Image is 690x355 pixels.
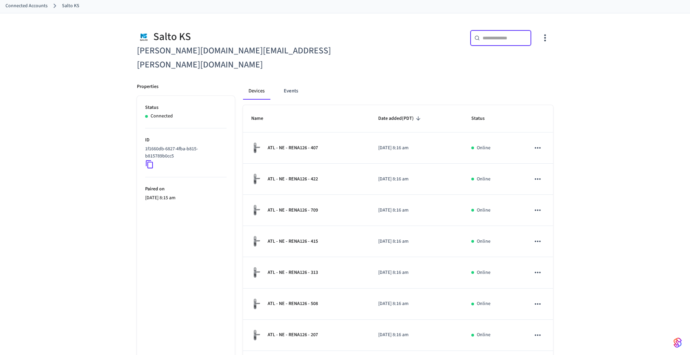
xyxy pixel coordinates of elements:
[251,173,262,185] img: salto_escutcheon_pin
[62,2,79,10] a: Salto KS
[145,194,227,202] p: [DATE] 8:15 am
[378,144,455,152] p: [DATE] 8:16 am
[477,144,490,152] p: Online
[477,331,490,339] p: Online
[471,113,494,124] span: Status
[137,44,341,72] h6: [PERSON_NAME][DOMAIN_NAME][EMAIL_ADDRESS][PERSON_NAME][DOMAIN_NAME]
[378,269,455,276] p: [DATE] 8:16 am
[251,267,262,278] img: salto_escutcheon_pin
[145,145,224,160] p: 1f1660db-6827-4fba-b815-b815789b0cc5
[378,238,455,245] p: [DATE] 8:16 am
[145,137,227,144] p: ID
[268,176,318,183] p: ATL - NE - RENA126 - 422
[251,298,262,310] img: salto_escutcheon_pin
[378,331,455,339] p: [DATE] 8:16 am
[268,207,318,214] p: ATL - NE - RENA126 - 709
[278,83,304,100] button: Events
[5,2,48,10] a: Connected Accounts
[137,30,151,44] img: Salto KS Logo
[268,269,318,276] p: ATL - NE - RENA126 - 313
[477,300,490,307] p: Online
[268,331,318,339] p: ATL - NE - RENA126 - 207
[251,204,262,216] img: salto_escutcheon_pin
[251,142,262,154] img: salto_escutcheon_pin
[243,83,270,100] button: Devices
[477,269,490,276] p: Online
[251,329,262,341] img: salto_escutcheon_pin
[477,238,490,245] p: Online
[378,300,455,307] p: [DATE] 8:16 am
[145,104,227,111] p: Status
[378,113,423,124] span: Date added(PDT)
[137,83,158,90] p: Properties
[268,144,318,152] p: ATL - NE - RENA126 - 407
[268,300,318,307] p: ATL - NE - RENA126 - 508
[477,207,490,214] p: Online
[137,30,341,44] div: Salto KS
[151,113,173,120] p: Connected
[378,207,455,214] p: [DATE] 8:16 am
[145,186,227,193] p: Paired on
[268,238,318,245] p: ATL - NE - RENA126 - 415
[251,113,272,124] span: Name
[251,236,262,247] img: salto_escutcheon_pin
[378,176,455,183] p: [DATE] 8:16 am
[674,337,682,348] img: SeamLogoGradient.69752ec5.svg
[243,83,553,100] div: connected account tabs
[477,176,490,183] p: Online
